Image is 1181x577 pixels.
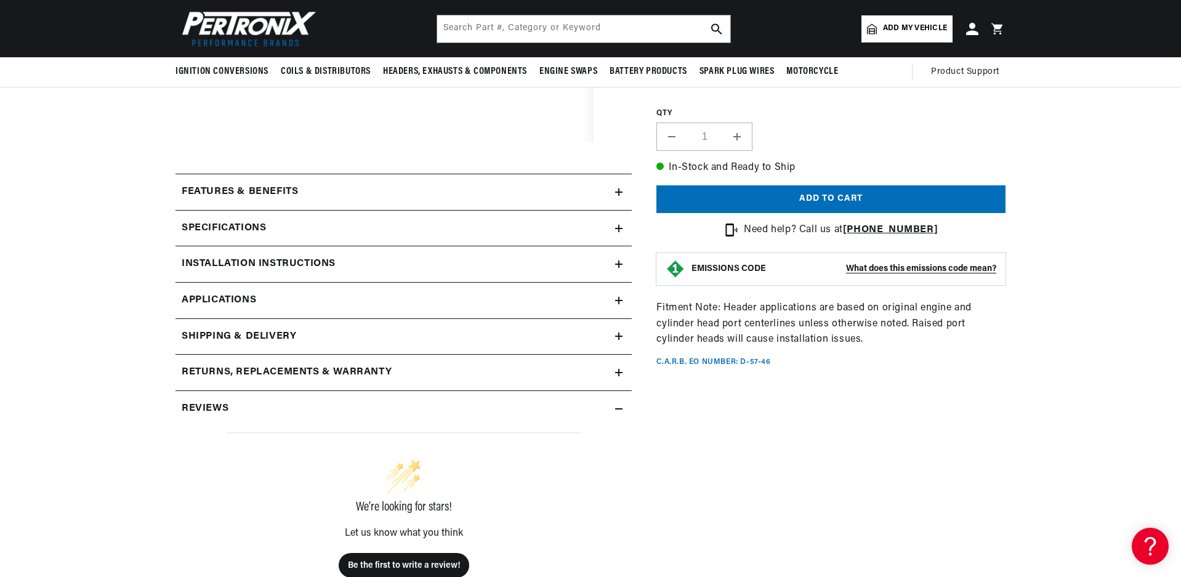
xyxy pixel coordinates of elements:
[843,225,938,235] a: [PHONE_NUMBER]
[691,264,766,273] strong: EMISSIONS CODE
[175,355,632,390] summary: Returns, Replacements & Warranty
[175,174,632,210] summary: Features & Benefits
[666,259,685,279] img: Emissions code
[931,65,999,79] span: Product Support
[175,283,632,319] a: Applications
[786,65,838,78] span: Motorcycle
[175,246,632,282] summary: Installation instructions
[281,65,371,78] span: Coils & Distributors
[693,57,781,86] summary: Spark Plug Wires
[182,329,296,345] h2: Shipping & Delivery
[175,319,632,355] summary: Shipping & Delivery
[533,57,603,86] summary: Engine Swaps
[861,15,953,42] a: Add my vehicle
[656,185,1006,213] button: Add to cart
[182,256,336,272] h2: Installation instructions
[182,293,256,309] span: Applications
[539,65,597,78] span: Engine Swaps
[691,264,996,275] button: EMISSIONS CODEWhat does this emissions code mean?
[175,57,275,86] summary: Ignition Conversions
[931,57,1006,87] summary: Product Support
[226,528,581,538] div: Let us know what you think
[182,401,228,417] h2: Reviews
[383,65,527,78] span: Headers, Exhausts & Components
[656,108,1006,119] label: QTY
[175,211,632,246] summary: Specifications
[182,365,392,381] h2: Returns, Replacements & Warranty
[883,23,947,34] span: Add my vehicle
[603,57,693,86] summary: Battery Products
[275,57,377,86] summary: Coils & Distributors
[377,57,533,86] summary: Headers, Exhausts & Components
[437,15,730,42] input: Search Part #, Category or Keyword
[175,7,317,50] img: Pertronix
[699,65,775,78] span: Spark Plug Wires
[610,65,687,78] span: Battery Products
[846,264,996,273] strong: What does this emissions code mean?
[182,220,266,236] h2: Specifications
[744,222,938,238] p: Need help? Call us at
[703,15,730,42] button: search button
[656,357,770,368] p: C.A.R.B. EO Number: D-57-46
[780,57,844,86] summary: Motorcycle
[226,501,581,514] div: We’re looking for stars!
[182,184,298,200] h2: Features & Benefits
[175,65,268,78] span: Ignition Conversions
[656,160,1006,176] p: In-Stock and Ready to Ship
[175,391,632,427] summary: Reviews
